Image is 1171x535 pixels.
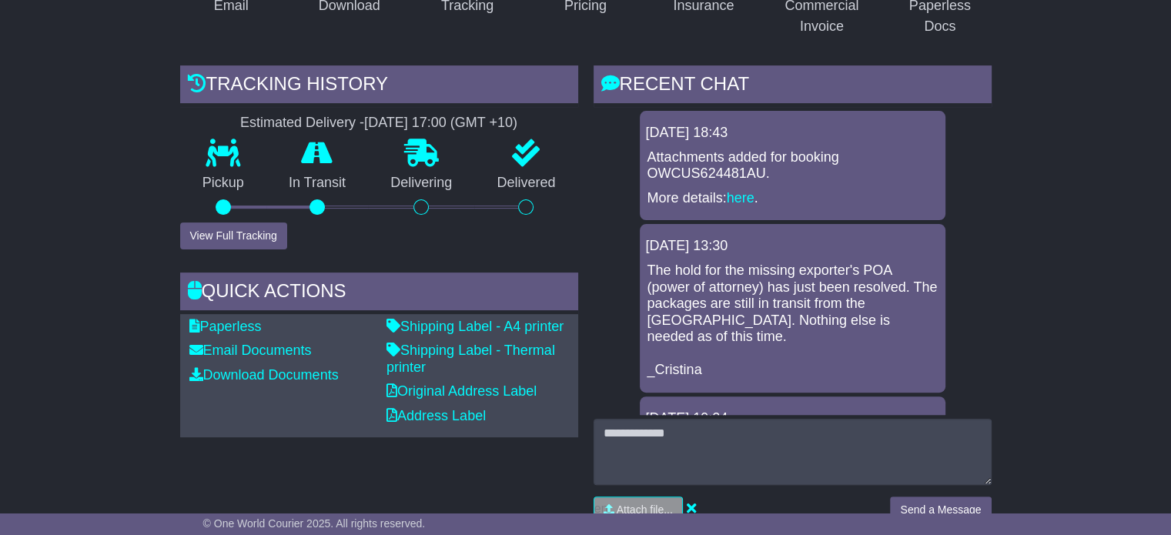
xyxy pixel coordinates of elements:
[474,175,577,192] p: Delivered
[646,410,939,427] div: [DATE] 19:24
[386,383,537,399] a: Original Address Label
[203,517,426,530] span: © One World Courier 2025. All rights reserved.
[189,367,339,383] a: Download Documents
[890,497,991,523] button: Send a Message
[647,262,938,379] p: The hold for the missing exporter's POA (power of attorney) has just been resolved. The packages ...
[727,190,754,206] a: here
[594,65,992,107] div: RECENT CHAT
[386,319,564,334] a: Shipping Label - A4 printer
[189,319,262,334] a: Paperless
[180,115,578,132] div: Estimated Delivery -
[646,125,939,142] div: [DATE] 18:43
[647,149,938,182] p: Attachments added for booking OWCUS624481AU.
[386,408,486,423] a: Address Label
[180,273,578,314] div: Quick Actions
[180,222,287,249] button: View Full Tracking
[266,175,368,192] p: In Transit
[647,190,938,207] p: More details: .
[646,238,939,255] div: [DATE] 13:30
[386,343,555,375] a: Shipping Label - Thermal printer
[189,343,312,358] a: Email Documents
[364,115,517,132] div: [DATE] 17:00 (GMT +10)
[180,175,266,192] p: Pickup
[180,65,578,107] div: Tracking history
[368,175,474,192] p: Delivering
